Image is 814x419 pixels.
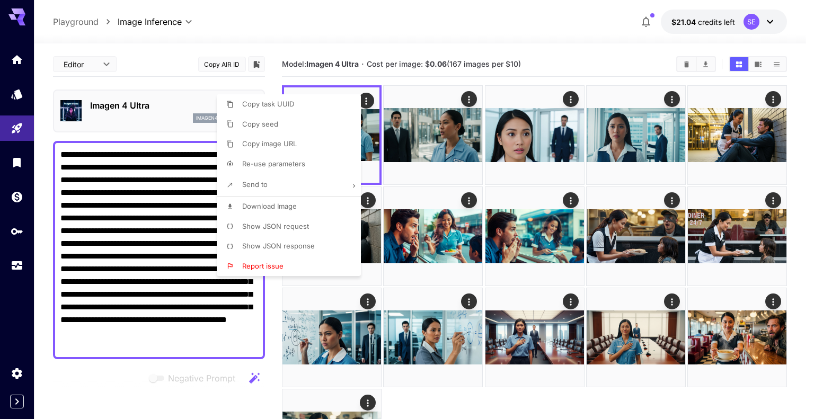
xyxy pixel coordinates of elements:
span: Copy task UUID [242,100,294,108]
span: Copy seed [242,120,278,128]
span: Show JSON request [242,222,309,230]
span: Report issue [242,262,284,270]
span: Copy image URL [242,139,297,148]
span: Download Image [242,202,297,210]
span: Show JSON response [242,242,315,250]
span: Send to [242,180,268,189]
span: Re-use parameters [242,159,305,168]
